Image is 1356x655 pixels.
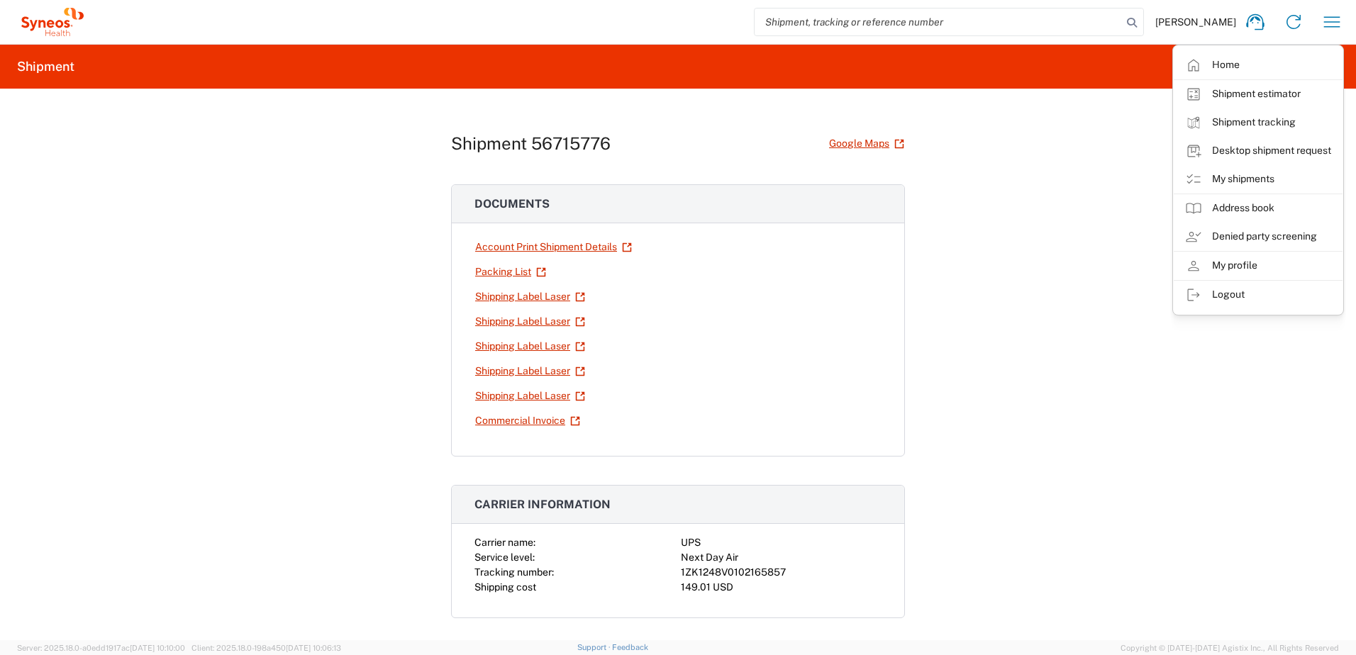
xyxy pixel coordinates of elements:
a: Shipping Label Laser [474,334,586,359]
input: Shipment, tracking or reference number [755,9,1122,35]
a: Denied party screening [1174,223,1343,251]
a: Shipment tracking [1174,108,1343,137]
a: Shipping Label Laser [474,284,586,309]
span: Carrier name: [474,537,535,548]
a: Account Print Shipment Details [474,235,633,259]
a: Shipping Label Laser [474,359,586,384]
a: Shipping Label Laser [474,384,586,408]
a: My shipments [1174,165,1343,194]
a: My profile [1174,252,1343,280]
span: [DATE] 10:06:13 [286,644,341,652]
span: [PERSON_NAME] [1155,16,1236,28]
span: Client: 2025.18.0-198a450 [191,644,341,652]
div: 1ZK1248V0102165857 [681,565,882,580]
a: Logout [1174,281,1343,309]
a: Feedback [612,643,648,651]
a: Home [1174,51,1343,79]
span: Server: 2025.18.0-a0edd1917ac [17,644,185,652]
a: Shipping Label Laser [474,309,586,334]
h2: Shipment [17,58,74,75]
div: 149.01 USD [681,580,882,595]
span: Documents [474,197,550,211]
span: Carrier information [474,498,611,511]
h1: Shipment 56715776 [451,133,611,154]
a: Commercial Invoice [474,408,581,433]
a: Google Maps [828,131,905,156]
span: Tracking number: [474,566,554,578]
div: UPS [681,535,882,550]
a: Address book [1174,194,1343,223]
a: Packing List [474,259,547,284]
a: Shipment estimator [1174,80,1343,108]
a: Desktop shipment request [1174,137,1343,165]
span: Shipping cost [474,581,536,593]
span: Service level: [474,552,535,563]
div: Next Day Air [681,550,882,565]
span: [DATE] 10:10:00 [130,644,185,652]
a: Support [577,643,613,651]
span: Copyright © [DATE]-[DATE] Agistix Inc., All Rights Reserved [1121,642,1339,654]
